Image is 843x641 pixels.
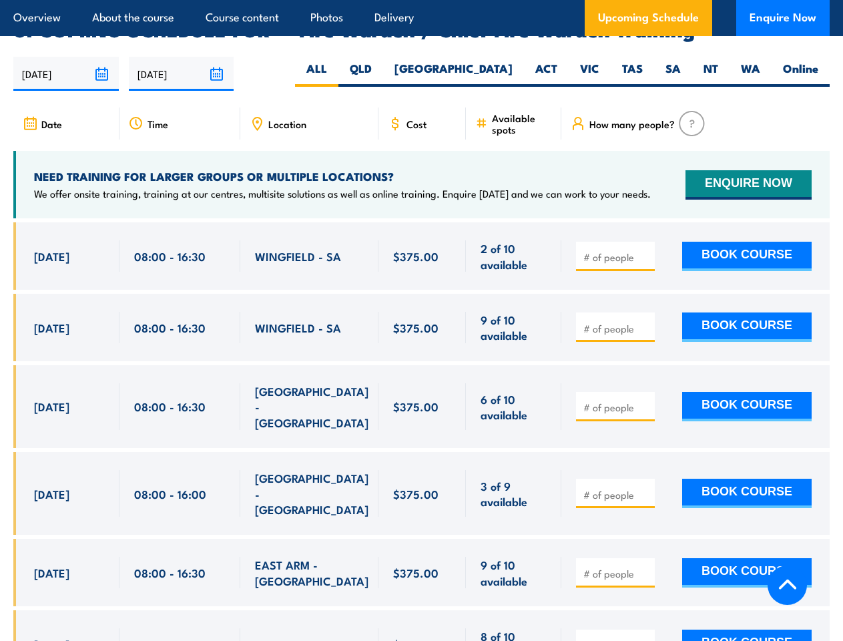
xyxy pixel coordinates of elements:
input: # of people [583,322,650,335]
label: Online [772,61,830,87]
label: ALL [295,61,338,87]
span: $375.00 [393,248,439,264]
label: [GEOGRAPHIC_DATA] [383,61,524,87]
span: Time [148,118,168,130]
span: [DATE] [34,486,69,501]
span: 08:00 - 16:30 [134,399,206,414]
label: ACT [524,61,569,87]
label: TAS [611,61,654,87]
button: BOOK COURSE [682,558,812,588]
button: BOOK COURSE [682,312,812,342]
p: We offer onsite training, training at our centres, multisite solutions as well as online training... [34,187,651,200]
input: # of people [583,250,650,264]
button: ENQUIRE NOW [685,170,812,200]
label: NT [692,61,730,87]
span: Cost [406,118,427,130]
span: EAST ARM - [GEOGRAPHIC_DATA] [255,557,368,588]
button: BOOK COURSE [682,392,812,421]
span: [DATE] [34,399,69,414]
span: 3 of 9 available [481,478,546,509]
span: WINGFIELD - SA [255,320,341,335]
span: 9 of 10 available [481,557,546,588]
span: 08:00 - 16:30 [134,565,206,580]
input: # of people [583,567,650,580]
span: [DATE] [34,248,69,264]
input: To date [129,57,234,91]
span: Available spots [492,112,552,135]
span: 2 of 10 available [481,240,546,272]
input: # of people [583,401,650,414]
span: [DATE] [34,320,69,335]
span: 08:00 - 16:30 [134,248,206,264]
span: $375.00 [393,486,439,501]
h4: NEED TRAINING FOR LARGER GROUPS OR MULTIPLE LOCATIONS? [34,169,651,184]
label: SA [654,61,692,87]
span: Date [41,118,62,130]
label: VIC [569,61,611,87]
span: $375.00 [393,320,439,335]
span: $375.00 [393,399,439,414]
span: 9 of 10 available [481,312,546,343]
label: QLD [338,61,383,87]
span: $375.00 [393,565,439,580]
span: WINGFIELD - SA [255,248,341,264]
span: [GEOGRAPHIC_DATA] - [GEOGRAPHIC_DATA] [255,383,368,430]
label: WA [730,61,772,87]
span: 08:00 - 16:00 [134,486,206,501]
h2: UPCOMING SCHEDULE FOR - "Fire Warden / Chief Fire Warden Training" [13,20,830,37]
button: BOOK COURSE [682,242,812,271]
span: 6 of 10 available [481,391,546,423]
span: 08:00 - 16:30 [134,320,206,335]
span: How many people? [589,118,675,130]
span: [DATE] [34,565,69,580]
input: From date [13,57,119,91]
input: # of people [583,488,650,501]
button: BOOK COURSE [682,479,812,508]
span: [GEOGRAPHIC_DATA] - [GEOGRAPHIC_DATA] [255,470,368,517]
span: Location [268,118,306,130]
